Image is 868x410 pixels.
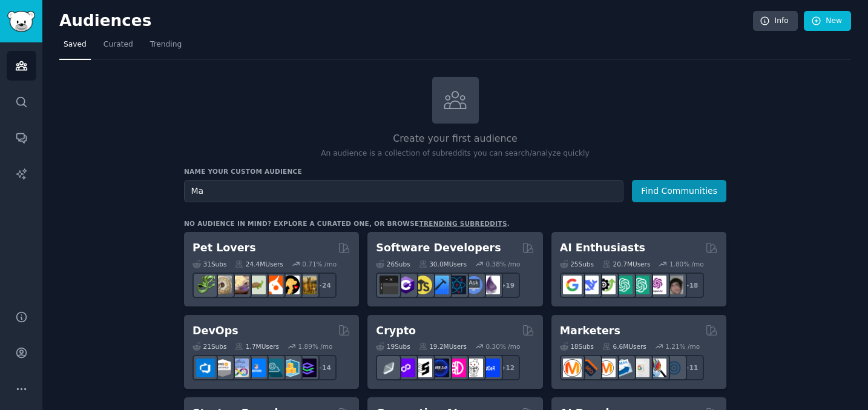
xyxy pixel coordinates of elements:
[264,359,283,377] img: platformengineering
[213,276,232,294] img: ballpython
[597,276,616,294] img: AItoolsCatalog
[419,342,467,351] div: 19.2M Users
[481,276,500,294] img: elixir
[464,276,483,294] img: AskComputerScience
[648,276,666,294] img: OpenAIDev
[665,276,683,294] img: ArtificalIntelligence
[302,260,337,268] div: 0.71 % /mo
[447,276,466,294] img: reactnative
[146,35,186,60] a: Trending
[104,39,133,50] span: Curated
[376,240,501,256] h2: Software Developers
[264,276,283,294] img: cockatiel
[481,359,500,377] img: defi_
[804,11,851,31] a: New
[486,260,521,268] div: 0.38 % /mo
[396,359,415,377] img: 0xPolygon
[235,342,279,351] div: 1.7M Users
[665,342,700,351] div: 1.21 % /mo
[602,260,650,268] div: 20.7M Users
[753,11,798,31] a: Info
[580,276,599,294] img: DeepSeek
[563,359,582,377] img: content_marketing
[632,180,726,202] button: Find Communities
[298,276,317,294] img: dogbreed
[430,276,449,294] img: iOSProgramming
[631,359,649,377] img: googleads
[413,276,432,294] img: learnjavascript
[281,359,300,377] img: aws_cdk
[247,359,266,377] img: DevOpsLinks
[99,35,137,60] a: Curated
[235,260,283,268] div: 24.4M Users
[184,131,726,147] h2: Create your first audience
[281,276,300,294] img: PetAdvice
[602,342,646,351] div: 6.6M Users
[376,323,416,339] h2: Crypto
[419,260,467,268] div: 30.0M Users
[413,359,432,377] img: ethstaker
[59,12,753,31] h2: Audiences
[396,276,415,294] img: csharp
[196,276,215,294] img: herpetology
[192,240,256,256] h2: Pet Lovers
[430,359,449,377] img: web3
[560,260,594,268] div: 25 Sub s
[665,359,683,377] img: OnlineMarketing
[196,359,215,377] img: azuredevops
[560,342,594,351] div: 18 Sub s
[311,355,337,380] div: + 14
[679,273,704,298] div: + 18
[184,180,623,202] input: Pick a short name, like "Digital Marketers" or "Movie-Goers"
[631,276,649,294] img: chatgpt_prompts_
[495,355,520,380] div: + 12
[376,342,410,351] div: 19 Sub s
[59,35,91,60] a: Saved
[311,273,337,298] div: + 24
[184,148,726,159] p: An audience is a collection of subreddits you can search/analyze quickly
[192,260,226,268] div: 31 Sub s
[614,359,633,377] img: Emailmarketing
[464,359,483,377] img: CryptoNews
[563,276,582,294] img: GoogleGeminiAI
[7,11,35,32] img: GummySearch logo
[679,355,704,380] div: + 11
[230,359,249,377] img: Docker_DevOps
[614,276,633,294] img: chatgpt_promptDesign
[298,342,333,351] div: 1.89 % /mo
[597,359,616,377] img: AskMarketing
[648,359,666,377] img: MarketingResearch
[580,359,599,377] img: bigseo
[380,276,398,294] img: software
[213,359,232,377] img: AWS_Certified_Experts
[192,342,226,351] div: 21 Sub s
[447,359,466,377] img: defiblockchain
[669,260,704,268] div: 1.80 % /mo
[150,39,182,50] span: Trending
[376,260,410,268] div: 26 Sub s
[247,276,266,294] img: turtle
[486,342,521,351] div: 0.30 % /mo
[495,273,520,298] div: + 19
[184,167,726,176] h3: Name your custom audience
[192,323,238,339] h2: DevOps
[230,276,249,294] img: leopardgeckos
[184,219,510,228] div: No audience in mind? Explore a curated one, or browse .
[560,240,645,256] h2: AI Enthusiasts
[298,359,317,377] img: PlatformEngineers
[560,323,620,339] h2: Marketers
[419,220,507,227] a: trending subreddits
[380,359,398,377] img: ethfinance
[64,39,87,50] span: Saved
